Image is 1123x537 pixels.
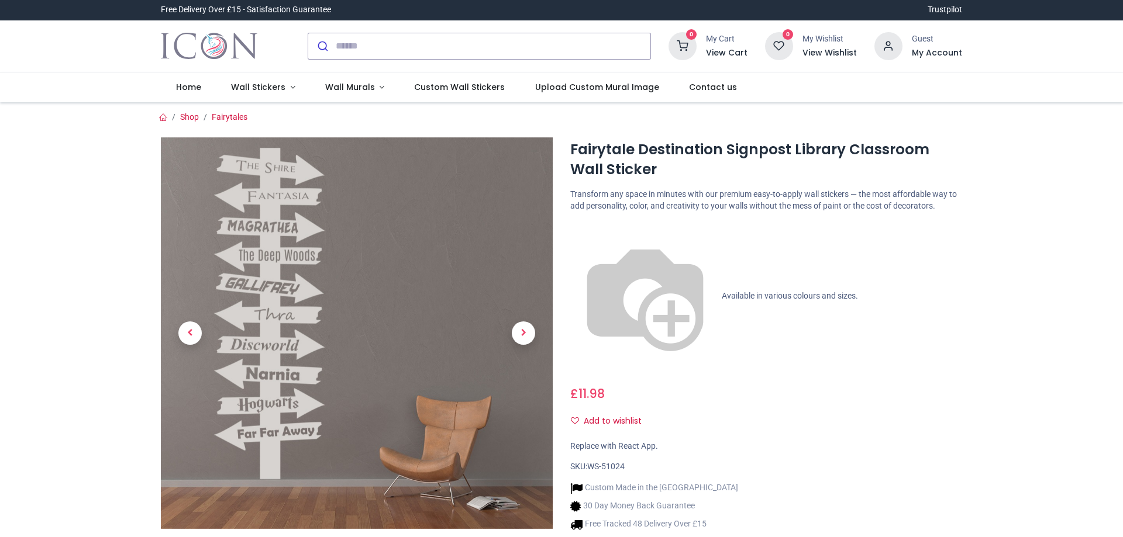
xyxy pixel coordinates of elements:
span: 11.98 [578,385,605,402]
button: Add to wishlistAdd to wishlist [570,411,652,431]
sup: 0 [686,29,697,40]
span: Wall Stickers [231,81,285,93]
a: View Wishlist [802,47,857,59]
div: SKU: [570,461,962,473]
a: 0 [669,40,697,50]
p: Transform any space in minutes with our premium easy-to-apply wall stickers — the most affordable... [570,189,962,212]
div: Replace with React App. [570,441,962,452]
span: Contact us [689,81,737,93]
a: Wall Stickers [216,72,310,103]
button: Submit [308,33,336,59]
li: Custom Made in the [GEOGRAPHIC_DATA] [570,482,738,494]
a: View Cart [706,47,747,59]
span: Home [176,81,201,93]
img: color-wheel.png [570,221,720,371]
a: 0 [765,40,793,50]
img: Fairytale Destination Signpost Library Classroom Wall Sticker [161,137,553,529]
span: Available in various colours and sizes. [722,290,858,300]
a: My Account [912,47,962,59]
span: £ [570,385,605,402]
div: My Wishlist [802,33,857,45]
a: Logo of Icon Wall Stickers [161,30,257,63]
a: Wall Murals [310,72,399,103]
div: Guest [912,33,962,45]
a: Fairytales [212,112,247,122]
img: Icon Wall Stickers [161,30,257,63]
a: Previous [161,196,219,470]
i: Add to wishlist [571,417,579,425]
div: Free Delivery Over £15 - Satisfaction Guarantee [161,4,331,16]
div: My Cart [706,33,747,45]
li: Free Tracked 48 Delivery Over £15 [570,518,738,531]
a: Next [494,196,553,470]
span: Custom Wall Stickers [414,81,505,93]
span: Wall Murals [325,81,375,93]
li: 30 Day Money Back Guarantee [570,500,738,512]
span: Next [512,321,535,345]
span: Previous [178,321,202,345]
a: Shop [180,112,199,122]
h1: Fairytale Destination Signpost Library Classroom Wall Sticker [570,140,962,180]
sup: 0 [783,29,794,40]
span: Upload Custom Mural Image [535,81,659,93]
a: Trustpilot [928,4,962,16]
span: WS-51024 [587,462,625,471]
